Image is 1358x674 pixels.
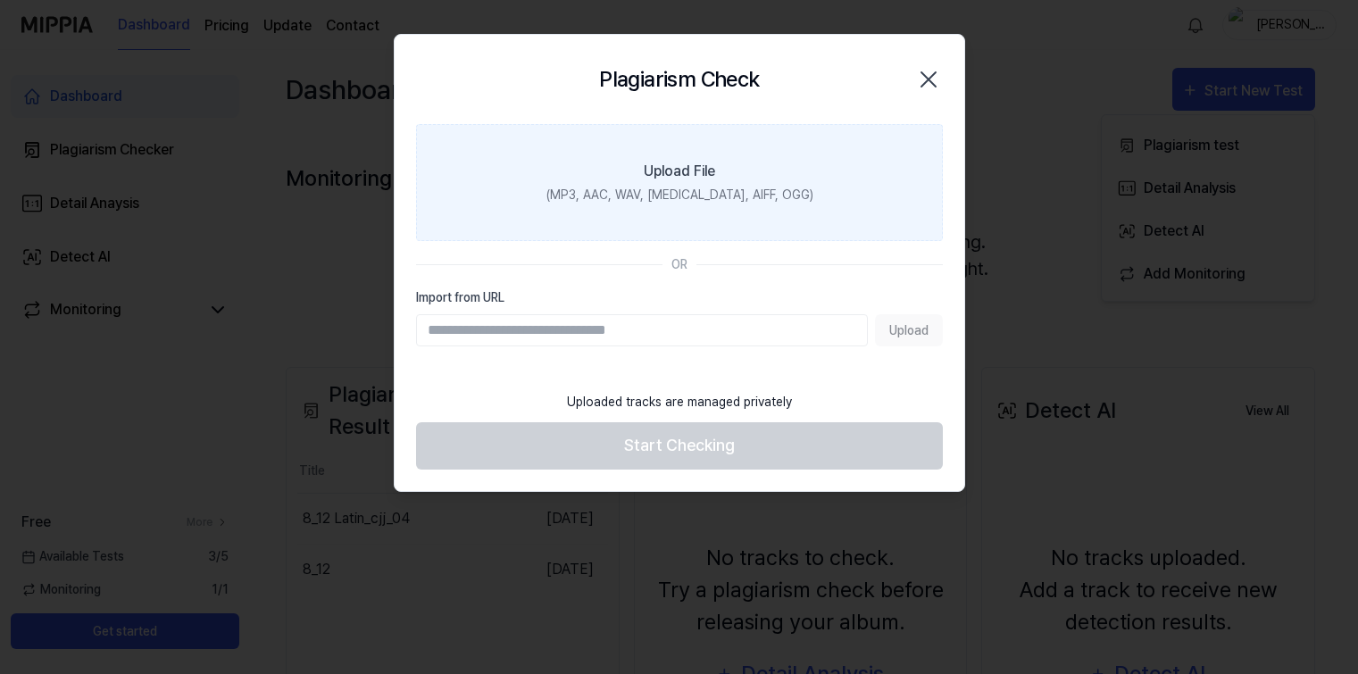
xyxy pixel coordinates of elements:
[671,255,687,274] div: OR
[644,161,715,182] div: Upload File
[599,63,759,96] h2: Plagiarism Check
[556,382,803,422] div: Uploaded tracks are managed privately
[416,288,943,307] label: Import from URL
[546,186,812,204] div: (MP3, AAC, WAV, [MEDICAL_DATA], AIFF, OGG)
